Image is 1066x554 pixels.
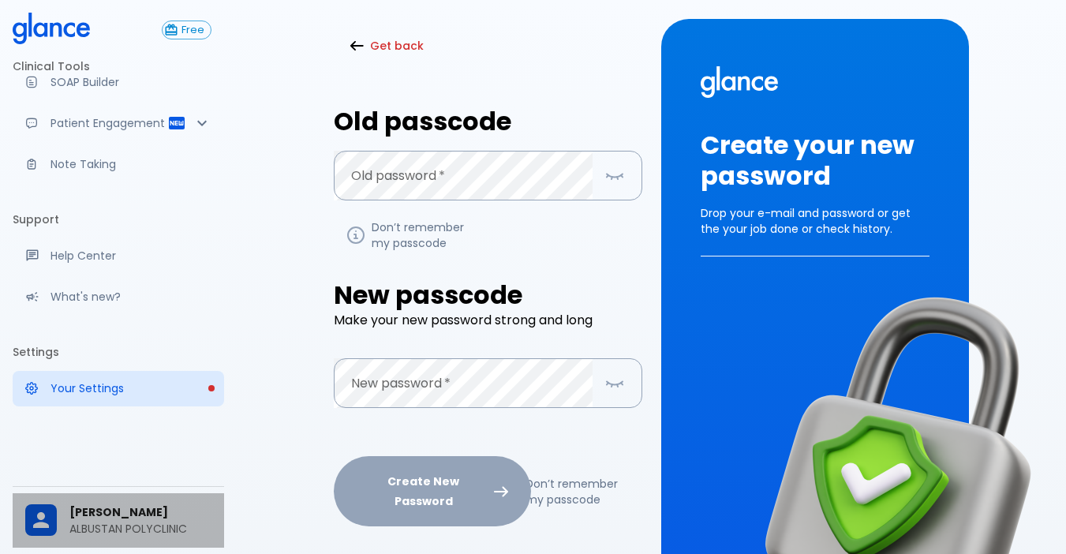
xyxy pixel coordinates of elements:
[13,333,224,371] li: Settings
[334,280,642,310] h2: New passcode
[69,521,211,537] p: ALBUSTAN POLYCLINIC
[50,156,211,172] p: Note Taking
[13,47,224,85] li: Clinical Tools
[50,115,167,131] p: Patient Engagement
[50,248,211,264] p: Help Center
[526,476,618,507] a: Don’t remembermy passcode
[13,238,224,273] a: Get help from our support team
[13,106,224,140] div: Patient Reports & Referrals
[162,21,211,39] button: Free
[50,380,211,396] p: Your Settings
[334,311,642,330] p: Make your new password strong and long
[69,504,211,521] span: [PERSON_NAME]
[13,279,224,314] div: Recent updates and feature releases
[175,24,211,36] span: Free
[13,147,224,182] a: Advanced note-taking
[13,200,224,238] li: Support
[13,371,224,406] a: Please complete account setup
[372,219,464,251] a: Don’t remembermy passcode
[334,107,642,137] h2: Old passcode
[162,21,224,39] a: Click to view or change your subscription
[13,493,224,548] div: [PERSON_NAME]ALBUSTAN POLYCLINIC
[701,205,930,256] p: Drop your e-mail and password or get the your job done or check history.
[701,130,930,191] h2: Create your new password
[50,289,211,305] p: What's new?
[334,30,443,62] button: Get back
